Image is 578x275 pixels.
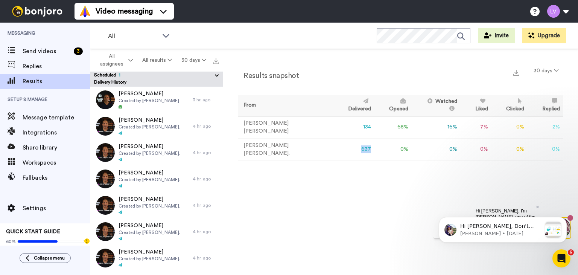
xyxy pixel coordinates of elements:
[20,253,71,263] button: Collapse menu
[23,158,90,167] span: Workspaces
[23,204,90,213] span: Settings
[119,256,180,262] span: Created by [PERSON_NAME].
[511,67,522,78] button: Export a summary of each team member’s results that match this filter now.
[374,116,411,138] td: 65 %
[119,143,180,150] span: [PERSON_NAME]
[90,245,223,271] a: [PERSON_NAME]Created by [PERSON_NAME].4 hr. ago
[193,202,219,208] div: 4 hr. ago
[138,53,177,67] button: All results
[119,229,180,235] span: Created by [PERSON_NAME].
[119,98,179,104] span: Created by [PERSON_NAME]
[24,24,33,33] img: mute-white.svg
[213,58,219,64] img: export.svg
[119,90,179,98] span: [PERSON_NAME]
[333,138,374,160] td: 637
[1,2,21,22] img: 3183ab3e-59ed-45f6-af1c-10226f767056-1659068401.jpg
[23,113,90,122] span: Message template
[491,95,527,116] th: Clicked
[23,47,71,56] span: Send videos
[527,95,563,116] th: Replied
[79,5,91,17] img: vm-color.svg
[193,150,219,156] div: 4 hr. ago
[90,79,223,87] div: Delivery History
[529,64,563,78] button: 30 days
[108,32,158,41] span: All
[23,143,90,152] span: Share library
[460,138,491,160] td: 0 %
[513,70,519,76] img: export.svg
[568,249,574,255] span: 6
[84,238,90,244] div: Tooltip anchor
[94,73,120,77] span: Scheduled
[238,95,333,116] th: From
[333,95,374,116] th: Delivered
[427,202,578,255] iframe: Intercom notifications message
[42,6,102,72] span: Hi [PERSON_NAME], I'm [PERSON_NAME], one of the co-founders and I wanted to say hi & welcome. I'v...
[90,87,223,113] a: [PERSON_NAME]Created by [PERSON_NAME]3 hr. ago
[238,72,299,80] h2: Results snapshot
[90,139,223,166] a: [PERSON_NAME]Created by [PERSON_NAME].4 hr. ago
[460,116,491,138] td: 7 %
[460,95,491,116] th: Liked
[527,138,563,160] td: 0 %
[527,116,563,138] td: 2 %
[176,53,211,67] button: 30 days
[96,143,115,162] img: 1b168a6e-67da-4b81-92d9-51b03695dbe6-thumb.jpg
[94,72,223,80] button: Scheduled1
[491,116,527,138] td: 0 %
[193,255,219,261] div: 4 hr. ago
[411,116,461,138] td: 16 %
[211,55,221,66] button: Export all results that match these filters now.
[9,6,65,17] img: bj-logo-header-white.svg
[90,218,223,245] a: [PERSON_NAME]Created by [PERSON_NAME].4 hr. ago
[119,203,180,209] span: Created by [PERSON_NAME].
[90,113,223,139] a: [PERSON_NAME]Created by [PERSON_NAME].4 hr. ago
[96,170,115,188] img: ed40a1d2-ecb2-4f6f-b412-5955ff77626b-thumb.jpg
[92,50,138,71] button: All assignees
[374,138,411,160] td: 0 %
[119,116,180,124] span: [PERSON_NAME]
[411,95,461,116] th: Watched
[119,169,180,177] span: [PERSON_NAME]
[96,90,115,109] img: c808f8b2-d4c2-4381-a66d-423728c2cf82-thumb.jpg
[6,238,16,244] span: 60%
[96,249,115,267] img: 7dcbcb21-6441-4df1-838c-1336b796f53b-thumb.jpg
[491,138,527,160] td: 0 %
[238,116,333,138] td: [PERSON_NAME] [PERSON_NAME]
[96,6,153,17] span: Video messaging
[23,62,90,71] span: Replies
[74,47,83,55] div: 3
[522,28,566,43] button: Upgrade
[116,73,120,77] span: 1
[119,150,180,156] span: Created by [PERSON_NAME].
[23,128,90,137] span: Integrations
[193,229,219,235] div: 4 hr. ago
[119,248,180,256] span: [PERSON_NAME]
[411,138,461,160] td: 0 %
[23,173,90,182] span: Fallbacks
[333,116,374,138] td: 134
[90,192,223,218] a: [PERSON_NAME]Created by [PERSON_NAME].4 hr. ago
[552,249,570,267] iframe: Intercom live chat
[6,229,60,234] span: QUICK START GUIDE
[193,97,219,103] div: 3 hr. ago
[193,123,219,129] div: 4 hr. ago
[374,95,411,116] th: Opened
[96,196,115,215] img: aba04f37-98b9-4b3e-bb12-a8ce97a92bc9-thumb.jpg
[96,53,127,68] span: All assignees
[96,117,115,136] img: b7b6cf8d-5e49-482a-adc5-50ad84d7253f-thumb.jpg
[193,176,219,182] div: 4 hr. ago
[119,177,180,183] span: Created by [PERSON_NAME].
[238,138,333,160] td: [PERSON_NAME] [PERSON_NAME].
[23,77,90,86] span: Results
[96,222,115,241] img: 4850f228-7403-42d7-bd5a-9e90e7a2ab72-thumb.jpg
[90,166,223,192] a: [PERSON_NAME]Created by [PERSON_NAME].4 hr. ago
[34,255,65,261] span: Collapse menu
[119,222,180,229] span: [PERSON_NAME]
[478,28,515,43] button: Invite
